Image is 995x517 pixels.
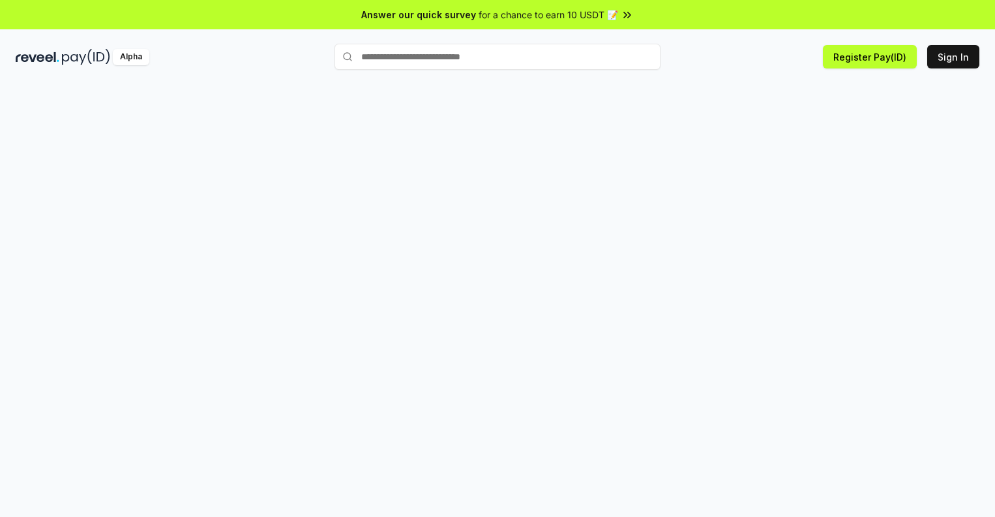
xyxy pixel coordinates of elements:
[113,49,149,65] div: Alpha
[927,45,979,68] button: Sign In
[16,49,59,65] img: reveel_dark
[361,8,476,22] span: Answer our quick survey
[823,45,917,68] button: Register Pay(ID)
[479,8,618,22] span: for a chance to earn 10 USDT 📝
[62,49,110,65] img: pay_id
